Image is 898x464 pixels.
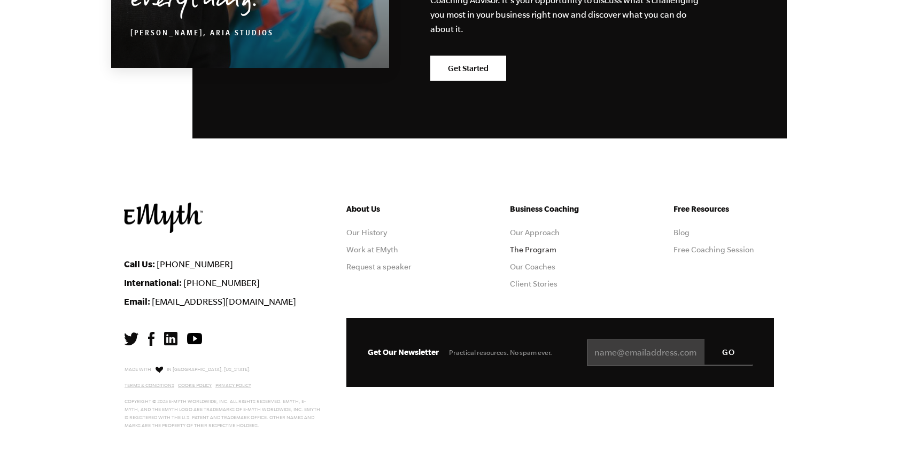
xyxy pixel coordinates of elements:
[156,366,163,373] img: Love
[510,203,610,215] h5: Business Coaching
[587,339,753,366] input: name@emailaddress.com
[124,332,138,345] img: Twitter
[125,383,174,388] a: Terms & Conditions
[510,245,556,254] a: The Program
[673,228,690,237] a: Blog
[187,333,202,344] img: YouTube
[124,203,203,233] img: EMyth
[430,56,506,81] a: Get Started
[124,277,182,288] strong: International:
[346,245,398,254] a: Work at EMyth
[346,203,447,215] h5: About Us
[449,349,552,357] span: Practical resources. No spam ever.
[346,228,387,237] a: Our History
[346,262,412,271] a: Request a speaker
[368,347,439,357] span: Get Our Newsletter
[152,297,296,306] a: [EMAIL_ADDRESS][DOMAIN_NAME]
[178,383,212,388] a: Cookie Policy
[125,364,321,430] p: Made with in [GEOGRAPHIC_DATA], [US_STATE]. Copyright © 2025 E-Myth Worldwide, Inc. All rights re...
[164,332,177,345] img: LinkedIn
[845,413,898,464] iframe: Chat Widget
[705,339,753,365] input: GO
[124,259,155,269] strong: Call Us:
[673,203,774,215] h5: Free Resources
[183,278,260,288] a: [PHONE_NUMBER]
[510,228,560,237] a: Our Approach
[673,245,754,254] a: Free Coaching Session
[148,332,154,346] img: Facebook
[130,30,274,38] cite: [PERSON_NAME], Aria Studios
[510,262,555,271] a: Our Coaches
[215,383,251,388] a: Privacy Policy
[157,259,233,269] a: [PHONE_NUMBER]
[124,296,150,306] strong: Email:
[510,280,558,288] a: Client Stories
